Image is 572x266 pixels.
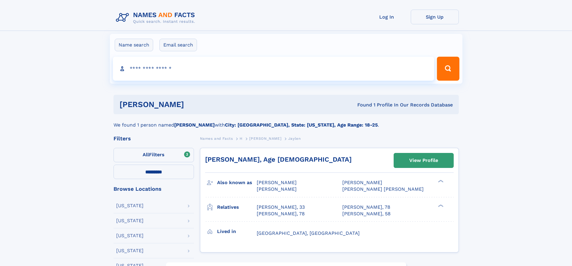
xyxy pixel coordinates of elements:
[257,204,305,211] a: [PERSON_NAME], 33
[409,154,438,167] div: View Profile
[257,230,360,236] span: [GEOGRAPHIC_DATA], [GEOGRAPHIC_DATA]
[271,102,453,108] div: Found 1 Profile In Our Records Database
[437,204,444,208] div: ❯
[249,135,281,142] a: [PERSON_NAME]
[217,202,257,212] h3: Relatives
[200,135,233,142] a: Names and Facts
[240,136,243,141] span: H
[116,233,144,238] div: [US_STATE]
[342,180,382,185] span: [PERSON_NAME]
[116,218,144,223] div: [US_STATE]
[257,180,297,185] span: [PERSON_NAME]
[113,136,194,141] div: Filters
[240,135,243,142] a: H
[116,248,144,253] div: [US_STATE]
[115,39,153,51] label: Name search
[143,152,149,157] span: All
[217,178,257,188] h3: Also known as
[363,10,411,24] a: Log In
[342,211,391,217] a: [PERSON_NAME], 58
[113,186,194,192] div: Browse Locations
[159,39,197,51] label: Email search
[113,148,194,162] label: Filters
[217,226,257,237] h3: Lived in
[257,186,297,192] span: [PERSON_NAME]
[437,57,459,81] button: Search Button
[113,114,459,129] div: We found 1 person named with .
[120,101,271,108] h1: [PERSON_NAME]
[257,211,305,217] a: [PERSON_NAME], 78
[205,156,352,163] a: [PERSON_NAME], Age [DEMOGRAPHIC_DATA]
[342,186,424,192] span: [PERSON_NAME] [PERSON_NAME]
[411,10,459,24] a: Sign Up
[174,122,215,128] b: [PERSON_NAME]
[113,57,434,81] input: search input
[113,10,200,26] img: Logo Names and Facts
[249,136,281,141] span: [PERSON_NAME]
[116,203,144,208] div: [US_STATE]
[288,136,301,141] span: Jaylen
[342,204,390,211] a: [PERSON_NAME], 78
[437,179,444,183] div: ❯
[394,153,453,168] a: View Profile
[225,122,378,128] b: City: [GEOGRAPHIC_DATA], State: [US_STATE], Age Range: 18-25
